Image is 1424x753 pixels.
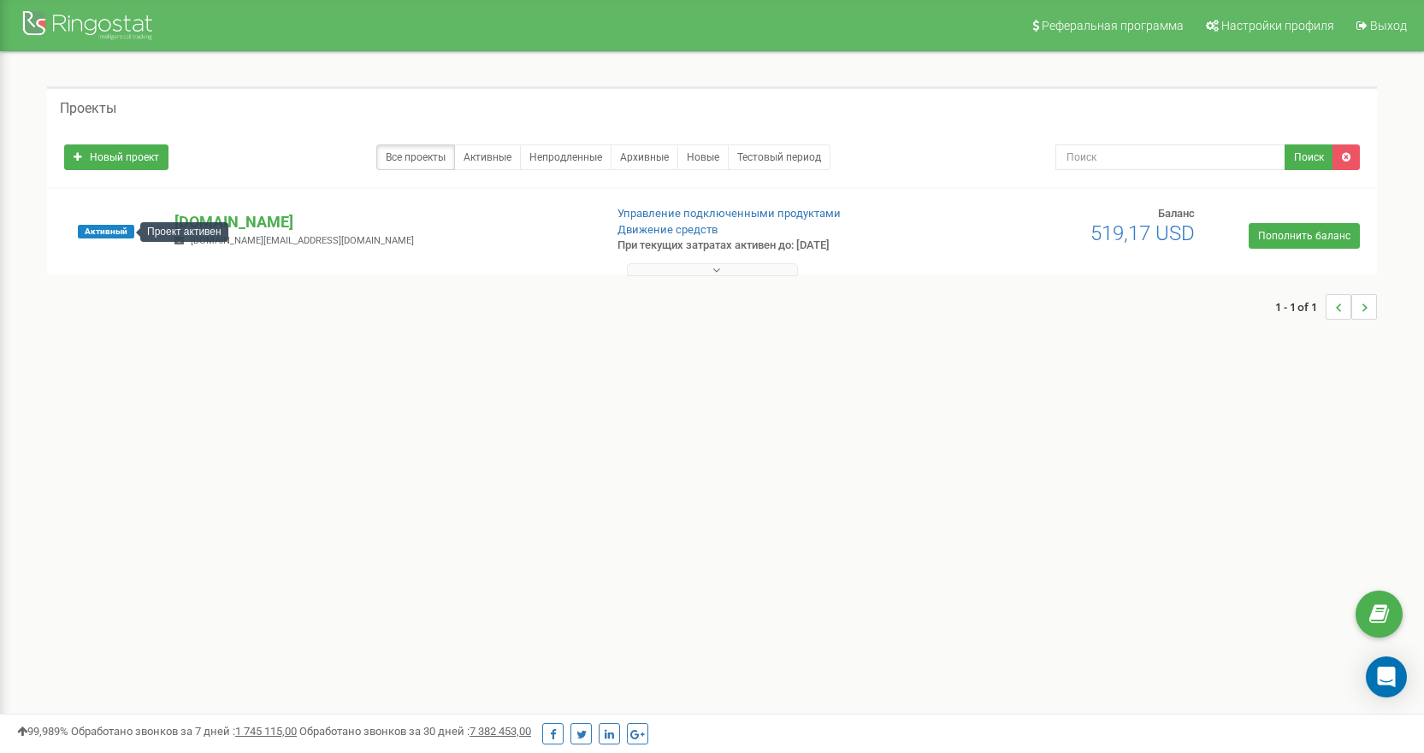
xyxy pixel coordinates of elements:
[1275,294,1326,320] span: 1 - 1 of 1
[78,225,134,238] span: Активный
[17,725,68,738] span: 99,989%
[1158,207,1195,220] span: Баланс
[1285,144,1333,170] button: Поиск
[376,144,455,170] a: Все проекты
[1366,656,1407,697] div: Open Intercom Messenger
[1221,19,1334,32] span: Настройки профиля
[140,222,228,242] div: Проект активен
[617,238,922,254] p: При текущих затратах активен до: [DATE]
[71,725,297,738] span: Обработано звонков за 7 дней :
[191,235,414,246] span: [DOMAIN_NAME][EMAIL_ADDRESS][DOMAIN_NAME]
[1090,221,1195,245] span: 519,17 USD
[611,144,678,170] a: Архивные
[64,144,168,170] a: Новый проект
[1275,277,1377,337] nav: ...
[617,223,718,236] a: Движение средств
[1042,19,1184,32] span: Реферальная программа
[1370,19,1407,32] span: Выход
[1249,223,1360,249] a: Пополнить баланс
[728,144,830,170] a: Тестовый период
[454,144,521,170] a: Активные
[1055,144,1285,170] input: Поиск
[677,144,729,170] a: Новые
[470,725,531,738] u: 7 382 453,00
[617,207,841,220] a: Управление подключенными продуктами
[520,144,612,170] a: Непродленные
[235,725,297,738] u: 1 745 115,00
[174,211,589,233] p: [DOMAIN_NAME]
[60,101,116,116] h5: Проекты
[299,725,531,738] span: Обработано звонков за 30 дней :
